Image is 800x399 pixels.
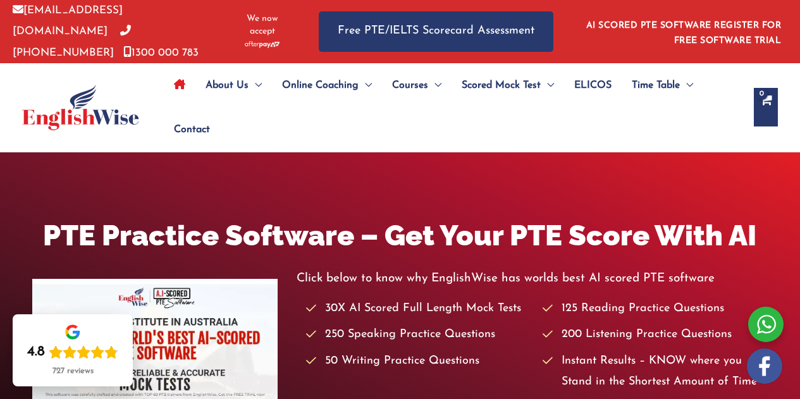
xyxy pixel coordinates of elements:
a: Scored Mock TestMenu Toggle [452,63,564,107]
li: 250 Speaking Practice Questions [306,324,531,345]
a: AI SCORED PTE SOFTWARE REGISTER FOR FREE SOFTWARE TRIAL [586,21,782,46]
span: We now accept [237,13,287,38]
a: About UsMenu Toggle [195,63,272,107]
span: Menu Toggle [428,63,441,107]
a: View Shopping Cart, empty [754,88,778,126]
a: CoursesMenu Toggle [382,63,452,107]
li: 50 Writing Practice Questions [306,351,531,372]
li: 30X AI Scored Full Length Mock Tests [306,298,531,319]
span: Menu Toggle [680,63,693,107]
img: cropped-ew-logo [22,85,139,130]
div: Rating: 4.8 out of 5 [27,343,118,361]
img: white-facebook.png [747,348,782,384]
li: Instant Results – KNOW where you Stand in the Shortest Amount of Time [543,351,768,393]
div: 4.8 [27,343,45,361]
p: Click below to know why EnglishWise has worlds best AI scored PTE software [297,268,768,289]
span: Menu Toggle [541,63,554,107]
span: Contact [174,107,210,152]
span: Courses [392,63,428,107]
a: [PHONE_NUMBER] [13,26,131,58]
a: [EMAIL_ADDRESS][DOMAIN_NAME] [13,5,123,37]
span: Online Coaching [282,63,359,107]
img: Afterpay-Logo [245,41,280,48]
span: Menu Toggle [359,63,372,107]
span: ELICOS [574,63,612,107]
a: Time TableMenu Toggle [622,63,703,107]
a: Online CoachingMenu Toggle [272,63,382,107]
div: 727 reviews [52,366,94,376]
nav: Site Navigation: Main Menu [164,63,741,152]
span: About Us [206,63,249,107]
li: 200 Listening Practice Questions [543,324,768,345]
aside: Header Widget 1 [579,11,787,52]
span: Time Table [632,63,680,107]
li: 125 Reading Practice Questions [543,298,768,319]
span: Menu Toggle [249,63,262,107]
span: Scored Mock Test [462,63,541,107]
a: Free PTE/IELTS Scorecard Assessment [319,11,553,51]
a: ELICOS [564,63,622,107]
a: Contact [164,107,210,152]
h1: PTE Practice Software – Get Your PTE Score With AI [32,216,768,255]
a: 1300 000 783 [123,47,199,58]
